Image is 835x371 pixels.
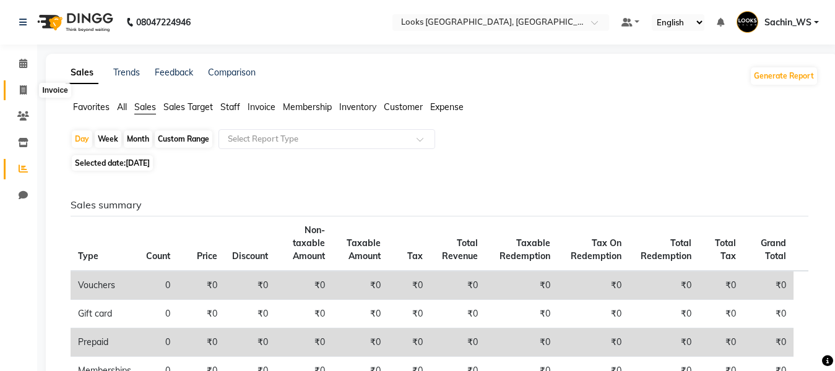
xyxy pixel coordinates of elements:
span: Tax On Redemption [571,237,621,262]
td: ₹0 [332,328,387,357]
td: ₹0 [699,271,743,300]
span: Invoice [248,101,275,113]
span: Staff [220,101,240,113]
span: Favorites [73,101,110,113]
span: Grand Total [761,237,786,262]
td: ₹0 [275,271,332,300]
a: Sales [66,62,98,84]
td: ₹0 [699,328,743,357]
td: ₹0 [485,328,558,357]
div: Month [124,130,152,148]
td: 0 [139,271,178,300]
h6: Sales summary [71,199,808,211]
td: ₹0 [332,300,387,328]
td: ₹0 [430,300,485,328]
td: ₹0 [558,271,629,300]
span: Total Revenue [442,237,478,262]
span: Membership [283,101,332,113]
a: Feedback [155,67,193,78]
span: All [117,101,127,113]
span: Total Tax [715,237,736,262]
img: Sachin_WS [737,11,758,33]
span: Expense [430,101,464,113]
a: Comparison [208,67,256,78]
span: Non-taxable Amount [293,224,325,262]
td: ₹0 [629,271,699,300]
td: ₹0 [743,328,794,357]
td: ₹0 [558,328,629,357]
span: Taxable Redemption [500,237,550,262]
td: ₹0 [430,271,485,300]
td: ₹0 [388,328,430,357]
td: ₹0 [388,271,430,300]
td: ₹0 [275,300,332,328]
td: ₹0 [629,300,699,328]
td: ₹0 [388,300,430,328]
img: logo [32,5,116,40]
div: Invoice [39,83,71,98]
td: ₹0 [743,271,794,300]
div: Day [72,130,92,148]
span: Sales Target [163,101,213,113]
td: ₹0 [558,300,629,328]
span: Discount [232,250,268,262]
td: ₹0 [275,328,332,357]
td: Vouchers [71,271,139,300]
td: Prepaid [71,328,139,357]
span: Type [78,250,98,262]
td: ₹0 [225,328,275,357]
td: ₹0 [178,271,225,300]
td: ₹0 [430,328,485,357]
td: ₹0 [178,328,225,357]
span: Selected date: [72,155,153,171]
td: Gift card [71,300,139,328]
td: ₹0 [485,271,558,300]
td: ₹0 [485,300,558,328]
td: 0 [139,300,178,328]
td: ₹0 [225,300,275,328]
td: ₹0 [629,328,699,357]
a: Trends [113,67,140,78]
div: Week [95,130,121,148]
span: Taxable Amount [347,237,381,262]
td: ₹0 [225,271,275,300]
span: Sales [134,101,156,113]
td: ₹0 [699,300,743,328]
span: Count [146,250,170,262]
div: Custom Range [155,130,212,148]
td: ₹0 [178,300,225,328]
span: Inventory [339,101,376,113]
td: ₹0 [743,300,794,328]
td: 0 [139,328,178,357]
b: 08047224946 [136,5,191,40]
td: ₹0 [332,271,387,300]
span: Tax [407,250,423,262]
button: Generate Report [751,67,817,85]
span: Price [197,250,217,262]
span: Customer [384,101,423,113]
span: [DATE] [126,158,150,168]
span: Sachin_WS [764,16,811,29]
